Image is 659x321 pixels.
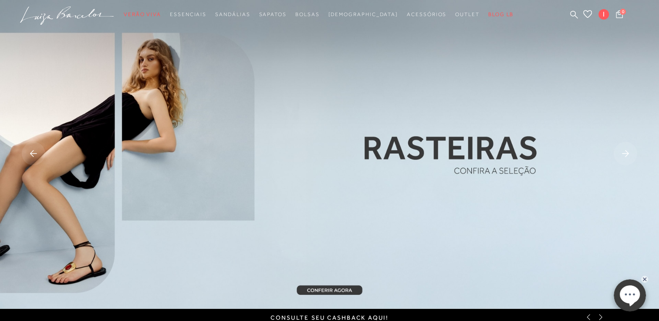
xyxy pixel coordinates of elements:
[124,11,161,17] span: Verão Viva
[620,9,626,15] span: 0
[407,7,446,23] a: categoryNavScreenReaderText
[170,7,206,23] a: categoryNavScreenReaderText
[295,7,320,23] a: categoryNavScreenReaderText
[270,314,388,321] a: Consulte seu cashback aqui!
[455,7,480,23] a: categoryNavScreenReaderText
[598,9,609,20] span: I
[259,7,286,23] a: categoryNavScreenReaderText
[124,7,161,23] a: categoryNavScreenReaderText
[595,9,613,22] button: I
[259,11,286,17] span: Sapatos
[215,11,250,17] span: Sandálias
[295,11,320,17] span: Bolsas
[613,10,625,21] button: 0
[215,7,250,23] a: categoryNavScreenReaderText
[407,11,446,17] span: Acessórios
[170,11,206,17] span: Essenciais
[455,11,480,17] span: Outlet
[328,11,398,17] span: [DEMOGRAPHIC_DATA]
[488,11,514,17] span: BLOG LB
[328,7,398,23] a: noSubCategoriesText
[488,7,514,23] a: BLOG LB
